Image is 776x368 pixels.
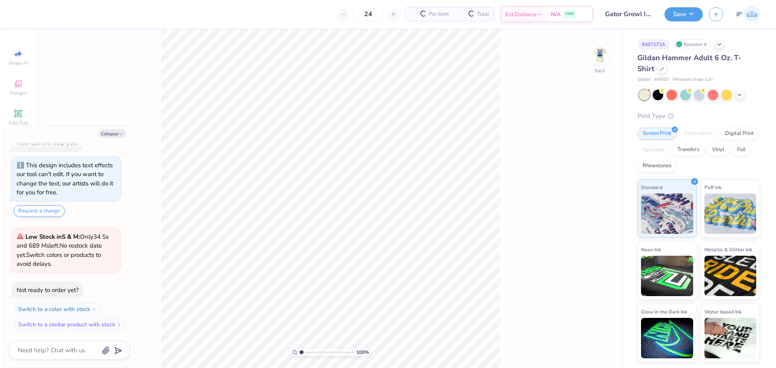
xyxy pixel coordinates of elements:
[641,256,693,296] img: Neon Ink
[637,128,677,140] div: Screen Print
[17,139,79,147] div: How can we help you?
[9,60,28,66] span: Image AI
[637,76,650,83] span: Gildan
[25,233,80,241] strong: Low Stock in S & M :
[17,161,113,197] div: This design includes text effects our tool can't edit. If you want to change the text, our artist...
[641,183,662,191] span: Standard
[707,144,730,156] div: Vinyl
[637,144,670,156] div: Applique
[352,7,384,21] input: – –
[641,193,693,234] img: Standard
[704,318,757,358] img: Water based Ink
[732,144,751,156] div: Foil
[679,128,717,140] div: Embroidery
[674,39,711,49] div: Revision 4
[744,6,760,22] img: John Paul Torres
[592,47,608,63] img: Back
[704,193,757,234] img: Puff Ink
[356,349,369,356] span: 100 %
[8,120,28,126] span: Add Text
[551,10,561,19] span: N/A
[429,10,449,19] span: Per Item
[99,129,126,138] button: Collapse
[704,307,742,316] span: Water based Ink
[9,90,27,96] span: Designs
[641,245,661,254] span: Neon Ink
[672,144,704,156] div: Transfers
[664,7,703,21] button: Save
[704,256,757,296] img: Metallic & Glitter Ink
[637,160,677,172] div: Rhinestones
[17,286,79,294] div: Not ready to order yet?
[704,245,752,254] span: Metallic & Glitter Ink
[673,76,713,83] span: Minimum Order: 12 +
[641,318,693,358] img: Glow in the Dark Ink
[92,307,97,311] img: Switch to a color with stock
[637,39,670,49] div: # 497272A
[704,183,721,191] span: Puff Ink
[14,318,126,331] button: Switch to a similar product with stock
[654,76,669,83] span: # H000
[641,307,687,316] span: Glow in the Dark Ink
[595,67,605,74] div: Back
[17,242,102,259] span: No restock date yet.
[736,10,742,19] span: JP
[477,10,489,19] span: Total
[599,6,658,22] input: Untitled Design
[14,205,65,217] button: Request a change
[565,11,574,17] span: FREE
[14,303,101,315] button: Switch to a color with stock
[506,10,536,19] span: Est. Delivery
[117,322,122,327] img: Switch to a similar product with stock
[736,6,760,22] a: JP
[720,128,759,140] div: Digital Print
[637,111,760,121] div: Print Type
[17,233,109,268] span: Only 34 Ss and 689 Ms left. Switch colors or products to avoid delays.
[637,53,741,74] span: Gildan Hammer Adult 6 Oz. T-Shirt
